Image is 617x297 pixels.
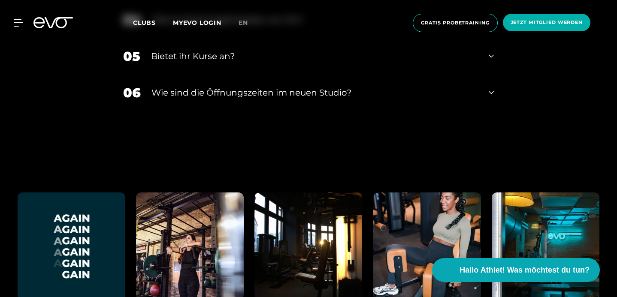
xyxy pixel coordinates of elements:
[151,50,478,63] div: Bietet ihr Kurse an?
[421,19,490,27] span: Gratis Probetraining
[500,14,593,32] a: Jetzt Mitglied werden
[239,19,248,27] span: en
[133,18,173,27] a: Clubs
[151,86,478,99] div: ​Wie sind die Öffnungszeiten im neuen Studio?
[460,264,590,276] span: Hallo Athlet! Was möchtest du tun?
[239,18,258,28] a: en
[511,19,583,26] span: Jetzt Mitglied werden
[123,47,140,66] div: 05
[432,258,600,282] button: Hallo Athlet! Was möchtest du tun?
[173,19,221,27] a: MYEVO LOGIN
[123,83,141,102] div: 06
[410,14,500,32] a: Gratis Probetraining
[133,19,156,27] span: Clubs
